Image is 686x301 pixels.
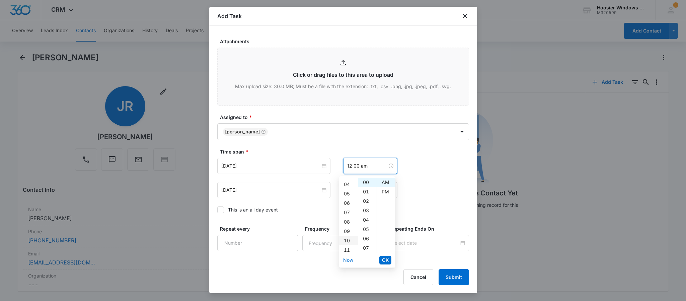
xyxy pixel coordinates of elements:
[382,256,389,264] span: OK
[225,129,260,134] div: [PERSON_NAME]
[220,225,301,232] label: Repeat every
[343,257,353,263] a: Now
[217,235,299,251] input: Number
[217,12,242,20] h1: Add Task
[358,234,377,243] div: 06
[461,12,469,20] button: close
[358,187,377,196] div: 01
[347,162,387,170] input: 12:00 am
[221,186,320,194] input: Oct 9, 2025
[379,256,391,264] button: OK
[339,180,358,189] div: 04
[358,225,377,234] div: 05
[358,215,377,225] div: 04
[339,227,358,236] div: 09
[377,187,395,196] div: PM
[339,189,358,198] div: 05
[220,114,472,121] label: Assigned to
[220,148,472,155] label: Time span
[358,243,377,253] div: 07
[403,269,433,285] button: Cancel
[228,206,278,213] div: This is an all day event
[439,269,469,285] button: Submit
[339,208,358,217] div: 07
[339,245,358,255] div: 11
[221,162,320,170] input: Oct 9, 2025
[339,198,358,208] div: 06
[392,239,459,247] input: Select date
[260,129,266,134] div: Remove Sam Richards
[305,225,386,232] label: Frequency
[358,196,377,206] div: 02
[358,206,377,215] div: 03
[220,38,472,45] label: Attachments
[390,225,472,232] label: Repeating Ends On
[339,217,358,227] div: 08
[377,178,395,187] div: AM
[339,236,358,245] div: 10
[358,178,377,187] div: 00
